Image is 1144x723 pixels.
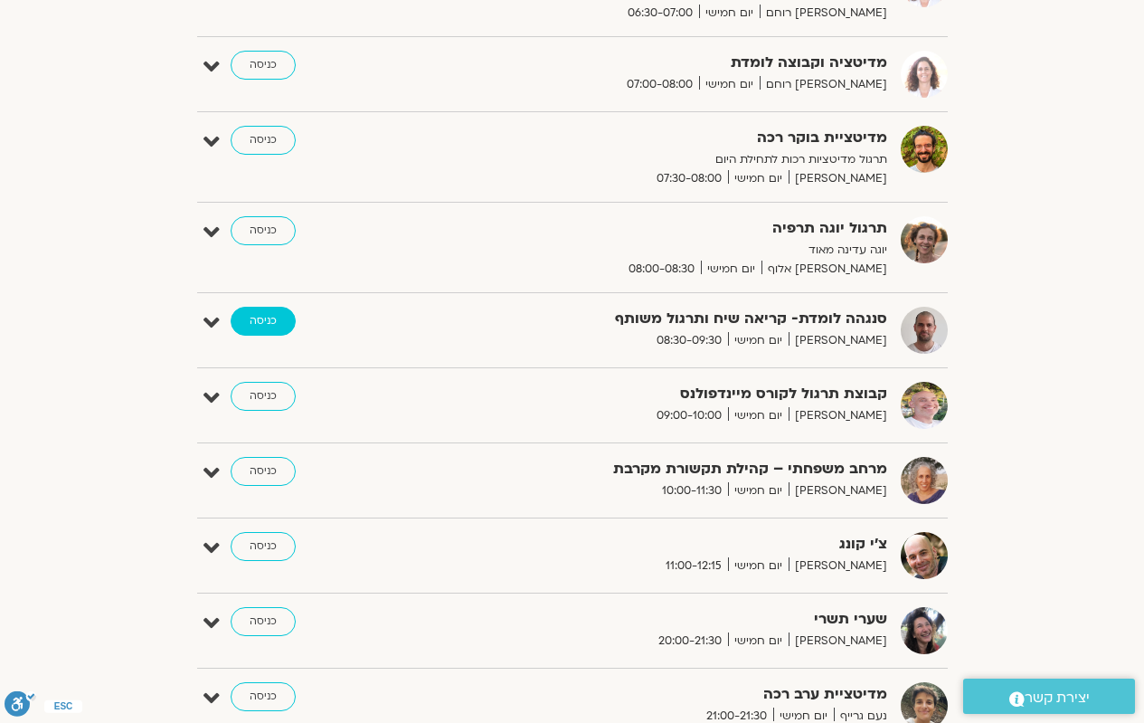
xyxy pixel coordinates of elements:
[728,557,789,576] span: יום חמישי
[444,682,887,707] strong: מדיטציית ערב רכה
[444,126,887,150] strong: מדיטציית בוקר רכה
[789,632,887,651] span: [PERSON_NAME]
[650,169,728,188] span: 07:30-08:00
[761,260,887,279] span: [PERSON_NAME] אלוף
[620,75,699,94] span: 07:00-08:00
[789,481,887,500] span: [PERSON_NAME]
[789,331,887,350] span: [PERSON_NAME]
[231,382,296,411] a: כניסה
[701,260,761,279] span: יום חמישי
[789,169,887,188] span: [PERSON_NAME]
[963,679,1135,714] a: יצירת קשר
[231,126,296,155] a: כניסה
[444,382,887,406] strong: קבוצת תרגול לקורס מיינדפולנס
[444,607,887,632] strong: שערי תשרי
[444,150,887,169] p: תרגול מדיטציות רכות לתחילת היום
[444,216,887,241] strong: תרגול יוגה תרפיה
[231,682,296,711] a: כניסה
[231,532,296,561] a: כניסה
[621,4,699,23] span: 06:30-07:00
[444,457,887,481] strong: מרחב משפחתי – קהילת תקשורת מקרבת
[231,216,296,245] a: כניסה
[760,75,887,94] span: [PERSON_NAME] רוחם
[760,4,887,23] span: [PERSON_NAME] רוחם
[699,75,760,94] span: יום חמישי
[728,632,789,651] span: יום חמישי
[789,557,887,576] span: [PERSON_NAME]
[231,457,296,486] a: כניסה
[1025,686,1090,710] span: יצירת קשר
[728,331,789,350] span: יום חמישי
[652,632,728,651] span: 20:00-21:30
[231,307,296,336] a: כניסה
[650,331,728,350] span: 08:30-09:30
[728,406,789,425] span: יום חמישי
[659,557,728,576] span: 11:00-12:15
[650,406,728,425] span: 09:00-10:00
[231,607,296,636] a: כניסה
[728,169,789,188] span: יום חמישי
[444,51,887,75] strong: מדיטציה וקבוצה לומדת
[444,532,887,557] strong: צ'י קונג
[699,4,760,23] span: יום חמישי
[444,241,887,260] p: יוגה עדינה מאוד
[728,481,789,500] span: יום חמישי
[789,406,887,425] span: [PERSON_NAME]
[231,51,296,80] a: כניסה
[622,260,701,279] span: 08:00-08:30
[656,481,728,500] span: 10:00-11:30
[444,307,887,331] strong: סנגהה לומדת- קריאה שיח ותרגול משותף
